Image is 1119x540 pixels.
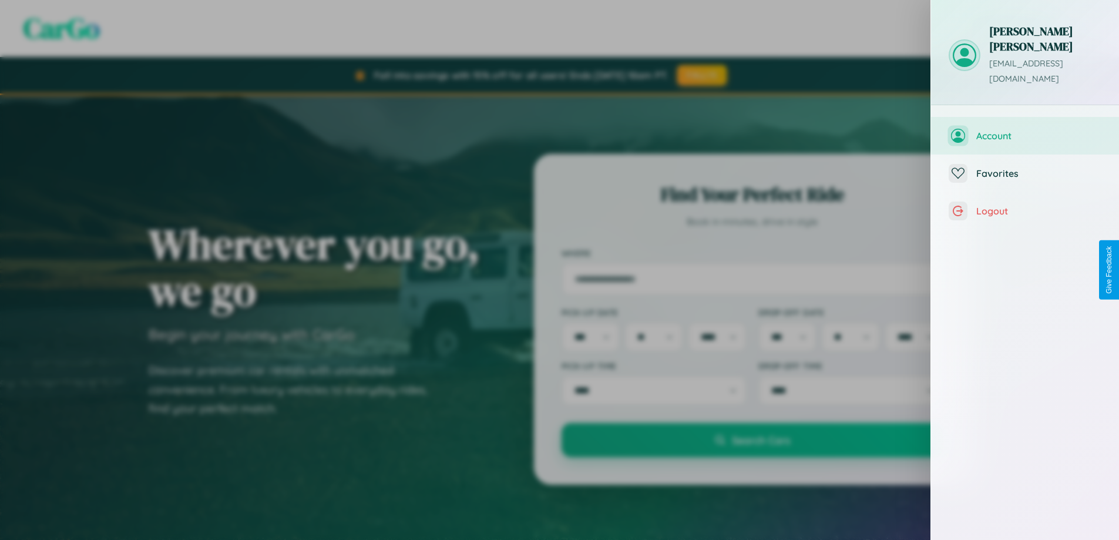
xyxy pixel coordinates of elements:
[1105,246,1113,294] div: Give Feedback
[976,205,1101,217] span: Logout
[989,24,1101,54] h3: [PERSON_NAME] [PERSON_NAME]
[931,192,1119,230] button: Logout
[976,167,1101,179] span: Favorites
[931,117,1119,155] button: Account
[931,155,1119,192] button: Favorites
[989,56,1101,87] p: [EMAIL_ADDRESS][DOMAIN_NAME]
[976,130,1101,142] span: Account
